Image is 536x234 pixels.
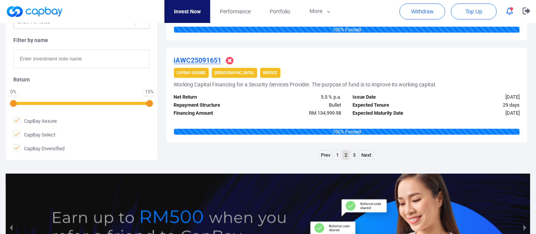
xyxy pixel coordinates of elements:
div: 5.5 % p.a. [258,93,347,101]
span: RM 134,999.98 [309,110,341,116]
span: Top Up [465,8,482,15]
strong: CapBay Assure [177,71,206,75]
div: Net Return [168,93,258,101]
span: CapBay Diversified [13,145,64,152]
a: Previous page [319,151,332,160]
a: Page 3 [351,151,357,160]
input: Enter investment note name [13,50,150,68]
a: Next page [359,151,373,160]
div: Expected Tenure [347,101,436,109]
strong: [DEMOGRAPHIC_DATA] [215,71,254,75]
div: 100 % Funded [174,129,520,135]
div: Issue Date [347,93,436,101]
h5: Filter by name [13,37,150,44]
strong: Invoice [263,71,277,75]
div: [DATE] [436,109,525,117]
div: 15 % [145,89,154,94]
div: 29 days [436,101,525,109]
div: Expected Maturity Date [347,109,436,117]
div: Repayment Structure [168,101,258,109]
h5: Working Capital Financing for a Security Services Provider. The purpose of fund is to improve its... [174,81,437,88]
div: [DATE] [436,93,525,101]
span: CapBay Assure [13,117,57,125]
a: Page 1 [334,151,341,160]
button: Top Up [451,3,497,19]
span: CapBay Select [13,131,55,138]
div: 0 % [10,89,17,94]
span: Portfolio [270,7,290,16]
button: Withdraw [399,3,445,19]
a: Page 2 is your current page [343,151,349,160]
div: 100 % Funded [174,27,520,33]
div: Bullet [258,101,347,109]
div: Financing Amount [168,109,258,117]
u: iAWC25091651 [174,56,222,64]
span: Performance [220,7,251,16]
h5: Return [13,76,150,83]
